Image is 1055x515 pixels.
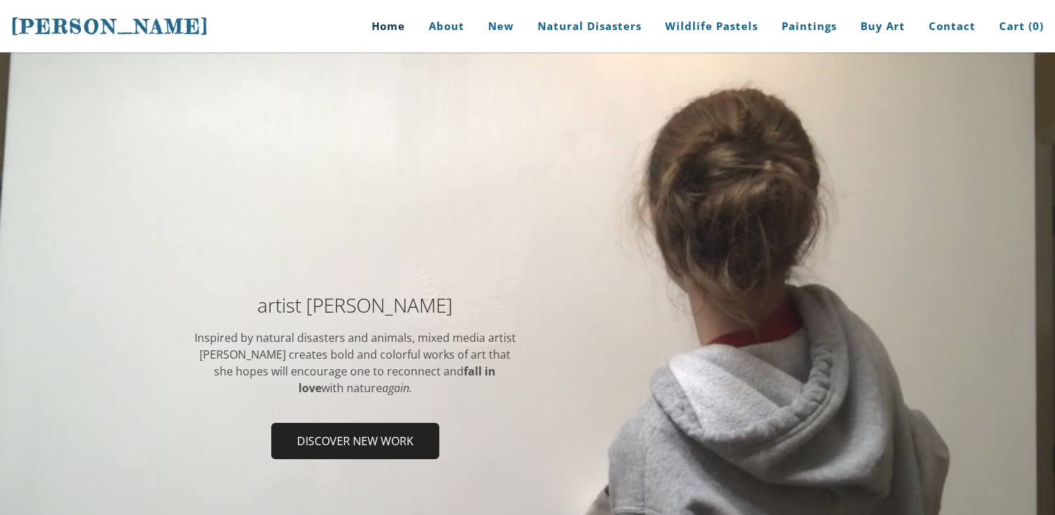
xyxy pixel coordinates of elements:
[271,423,439,459] a: Discover new work
[193,329,517,396] div: Inspired by natural disasters and animals, mixed media artist [PERSON_NAME] ​creates bold and col...
[273,424,438,458] span: Discover new work
[11,13,209,40] a: [PERSON_NAME]
[382,380,412,396] em: again.
[193,295,517,315] h2: artist [PERSON_NAME]
[11,15,209,38] span: [PERSON_NAME]
[1033,19,1040,33] span: 0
